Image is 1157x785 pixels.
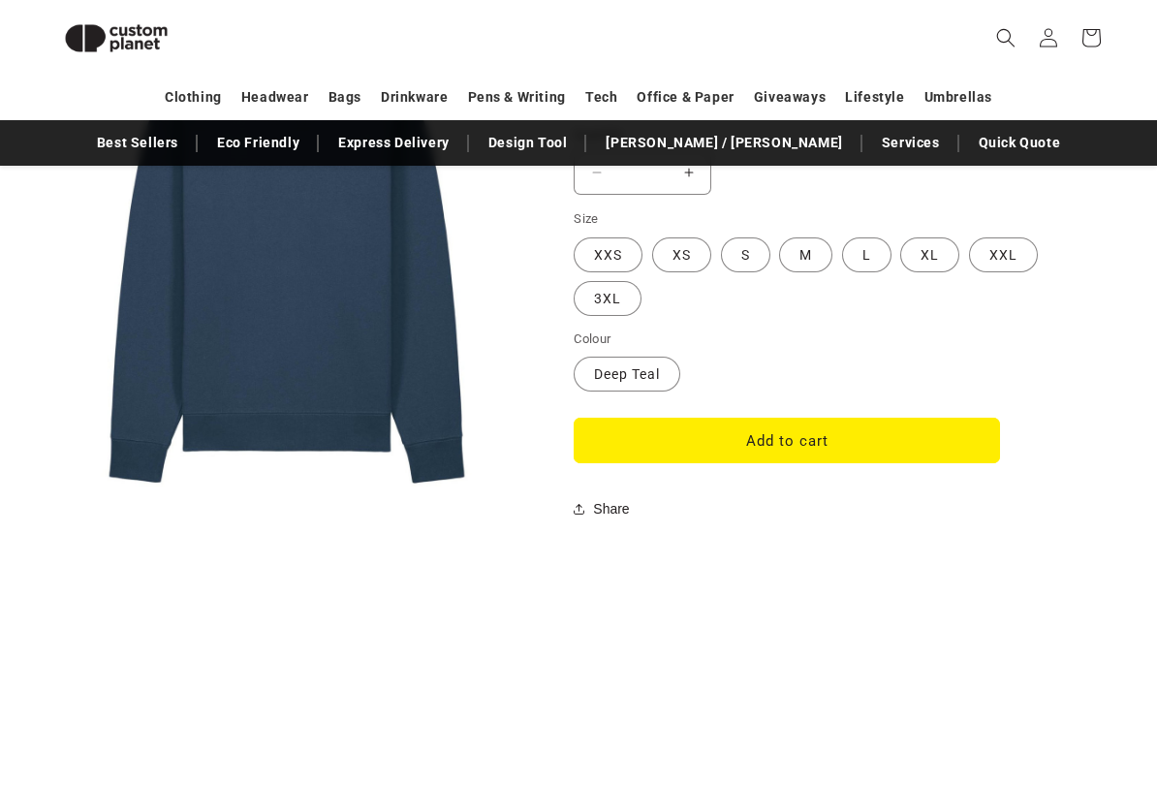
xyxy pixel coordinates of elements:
[574,209,601,229] legend: Size
[241,80,309,114] a: Headwear
[924,80,992,114] a: Umbrellas
[87,126,188,160] a: Best Sellers
[825,576,1157,785] iframe: Chat Widget
[574,418,1000,463] button: Add to cart
[574,281,641,316] label: 3XL
[900,237,959,272] label: XL
[381,80,448,114] a: Drinkware
[845,80,904,114] a: Lifestyle
[596,126,852,160] a: [PERSON_NAME] / [PERSON_NAME]
[479,126,578,160] a: Design Tool
[985,16,1027,59] summary: Search
[637,80,734,114] a: Office & Paper
[754,80,826,114] a: Giveaways
[328,80,361,114] a: Bags
[165,80,222,114] a: Clothing
[468,80,566,114] a: Pens & Writing
[574,237,642,272] label: XXS
[574,330,612,349] legend: Colour
[872,126,950,160] a: Services
[328,126,459,160] a: Express Delivery
[969,126,1071,160] a: Quick Quote
[207,126,309,160] a: Eco Friendly
[721,237,770,272] label: S
[842,237,891,272] label: L
[574,487,635,530] button: Share
[574,357,680,392] label: Deep Teal
[652,237,711,272] label: XS
[969,237,1038,272] label: XXL
[48,8,184,69] img: Custom Planet
[585,80,617,114] a: Tech
[48,29,525,506] media-gallery: Gallery Viewer
[779,237,832,272] label: M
